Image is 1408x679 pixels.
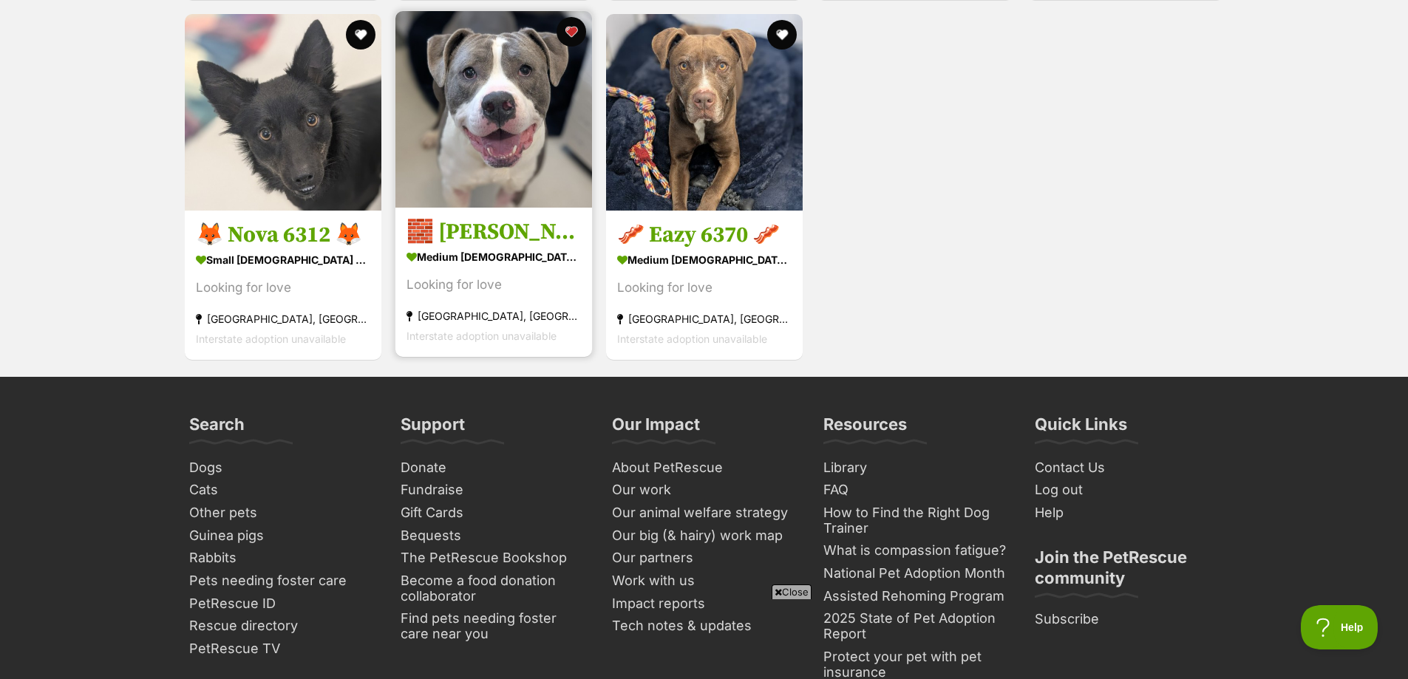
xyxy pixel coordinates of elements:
[617,310,792,330] div: [GEOGRAPHIC_DATA], [GEOGRAPHIC_DATA]
[183,502,380,525] a: Other pets
[395,525,591,547] a: Bequests
[183,615,380,638] a: Rescue directory
[1029,457,1225,480] a: Contact Us
[407,219,581,247] h3: 🧱 [PERSON_NAME] 6377 🧱
[1029,502,1225,525] a: Help
[395,457,591,480] a: Donate
[817,562,1014,585] a: National Pet Adoption Month
[346,20,375,50] button: favourite
[196,279,370,298] div: Looking for love
[196,222,370,250] h3: 🦊 Nova 6312 🦊
[407,276,581,296] div: Looking for love
[395,208,592,358] a: 🧱 [PERSON_NAME] 6377 🧱 medium [DEMOGRAPHIC_DATA] Dog Looking for love [GEOGRAPHIC_DATA], [GEOGRAP...
[767,20,797,50] button: favourite
[395,11,592,208] img: 🧱 Mason 6377 🧱
[606,547,803,570] a: Our partners
[617,279,792,298] div: Looking for love
[606,525,803,547] a: Our big (& hairy) work map
[395,547,591,570] a: The PetRescue Bookshop
[1035,547,1220,597] h3: Join the PetRescue community
[612,414,700,443] h3: Our Impact
[606,14,803,211] img: 🥓 Eazy 6370 🥓
[196,250,370,271] div: small [DEMOGRAPHIC_DATA] Dog
[183,570,380,593] a: Pets needing foster care
[185,14,381,211] img: 🦊 Nova 6312 🦊
[557,17,586,47] button: favourite
[183,547,380,570] a: Rabbits
[407,330,557,343] span: Interstate adoption unavailable
[183,593,380,615] a: PetRescue ID
[617,333,767,346] span: Interstate adoption unavailable
[183,638,380,661] a: PetRescue TV
[407,307,581,327] div: [GEOGRAPHIC_DATA], [GEOGRAPHIC_DATA]
[395,570,591,607] a: Become a food donation collaborator
[185,211,381,361] a: 🦊 Nova 6312 🦊 small [DEMOGRAPHIC_DATA] Dog Looking for love [GEOGRAPHIC_DATA], [GEOGRAPHIC_DATA] ...
[183,479,380,502] a: Cats
[196,333,346,346] span: Interstate adoption unavailable
[1301,605,1378,649] iframe: Help Scout Beacon - Open
[823,414,907,443] h3: Resources
[395,479,591,502] a: Fundraise
[817,457,1014,480] a: Library
[183,525,380,547] a: Guinea pigs
[1035,414,1127,443] h3: Quick Links
[606,211,803,361] a: 🥓 Eazy 6370 🥓 medium [DEMOGRAPHIC_DATA] Dog Looking for love [GEOGRAPHIC_DATA], [GEOGRAPHIC_DATA]...
[1029,608,1225,631] a: Subscribe
[617,250,792,271] div: medium [DEMOGRAPHIC_DATA] Dog
[196,310,370,330] div: [GEOGRAPHIC_DATA], [GEOGRAPHIC_DATA]
[395,502,591,525] a: Gift Cards
[817,502,1014,539] a: How to Find the Right Dog Trainer
[772,584,812,599] span: Close
[189,414,245,443] h3: Search
[395,607,591,645] a: Find pets needing foster care near you
[817,585,1014,608] a: Assisted Rehoming Program
[606,593,803,615] a: Impact reports
[606,479,803,502] a: Our work
[606,457,803,480] a: About PetRescue
[606,570,803,593] a: Work with us
[817,479,1014,502] a: FAQ
[817,539,1014,562] a: What is compassion fatigue?
[617,222,792,250] h3: 🥓 Eazy 6370 🥓
[183,457,380,480] a: Dogs
[435,605,973,672] iframe: Advertisement
[606,502,803,525] a: Our animal welfare strategy
[401,414,465,443] h3: Support
[1029,479,1225,502] a: Log out
[407,247,581,268] div: medium [DEMOGRAPHIC_DATA] Dog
